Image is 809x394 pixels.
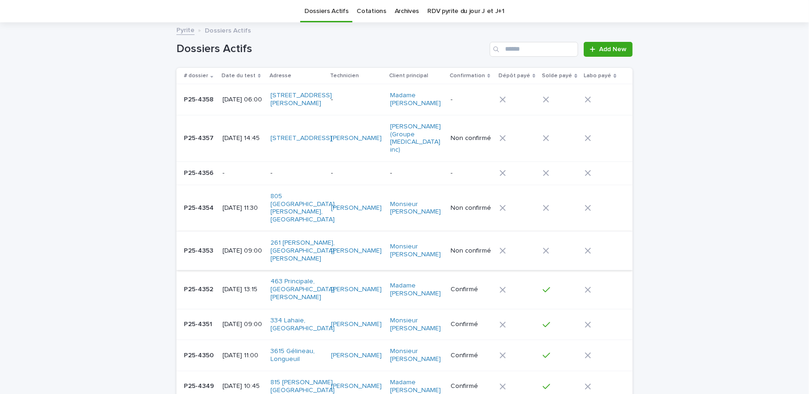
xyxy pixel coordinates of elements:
p: Labo payé [584,71,611,81]
p: P25-4353 [184,245,215,255]
a: [PERSON_NAME] (Groupe [MEDICAL_DATA] inc) [390,123,442,154]
a: Monsieur [PERSON_NAME] [390,317,442,333]
tr: P25-4357P25-4357 [DATE] 14:45[STREET_ADDRESS] [PERSON_NAME] [PERSON_NAME] (Groupe [MEDICAL_DATA] ... [176,115,633,161]
p: Non confirmé [451,247,492,255]
p: P25-4354 [184,202,216,212]
a: RDV pyrite du jour J et J+1 [427,0,505,22]
a: Monsieur [PERSON_NAME] [390,243,442,259]
p: - [451,169,492,177]
p: P25-4356 [184,167,216,177]
p: [DATE] 11:30 [222,204,263,212]
a: Madame [PERSON_NAME] [390,282,442,298]
p: P25-4351 [184,319,214,328]
p: [DATE] 13:15 [222,286,263,294]
a: Madame [PERSON_NAME] [390,92,442,107]
p: Technicien [330,71,359,81]
a: [STREET_ADDRESS] [270,134,332,142]
p: P25-4352 [184,284,215,294]
p: - [390,169,442,177]
a: Add New [584,42,633,57]
p: P25-4349 [184,381,216,390]
a: Cotations [357,0,386,22]
h1: Dossiers Actifs [176,42,486,56]
p: - [222,169,263,177]
a: 261 [PERSON_NAME], [GEOGRAPHIC_DATA][PERSON_NAME] [270,239,335,262]
p: [DATE] 14:45 [222,134,263,142]
a: Dossiers Actifs [304,0,348,22]
p: [DATE] 09:00 [222,321,263,328]
a: [STREET_ADDRESS][PERSON_NAME] [270,92,332,107]
a: 463 Principale, [GEOGRAPHIC_DATA][PERSON_NAME] [270,278,335,301]
p: Non confirmé [451,204,492,212]
p: [DATE] 11:00 [222,352,263,360]
p: - [451,96,492,104]
p: P25-4357 [184,133,216,142]
p: Dépôt payé [499,71,530,81]
a: 3615 Gélineau, Longueuil [270,347,322,363]
a: Pyrite [176,24,195,35]
a: Monsieur [PERSON_NAME] [390,347,442,363]
tr: P25-4350P25-4350 [DATE] 11:003615 Gélineau, Longueuil [PERSON_NAME] Monsieur [PERSON_NAME] Confirmé [176,340,633,371]
tr: P25-4351P25-4351 [DATE] 09:00334 Lahaie, [GEOGRAPHIC_DATA] [PERSON_NAME] Monsieur [PERSON_NAME] C... [176,309,633,340]
input: Search [490,42,578,57]
p: - [331,96,383,104]
a: [PERSON_NAME] [331,134,382,142]
p: Client principal [389,71,428,81]
p: # dossier [184,71,208,81]
p: Dossiers Actifs [205,25,251,35]
span: Add New [599,46,627,53]
tr: P25-4358P25-4358 [DATE] 06:00[STREET_ADDRESS][PERSON_NAME] -Madame [PERSON_NAME] - [176,84,633,115]
a: 334 Lahaie, [GEOGRAPHIC_DATA] [270,317,335,333]
a: [PERSON_NAME] [331,352,382,360]
tr: P25-4356P25-4356 ----- [176,161,633,185]
p: [DATE] 09:00 [222,247,263,255]
a: [PERSON_NAME] [331,321,382,328]
p: Solde payé [542,71,572,81]
p: Confirmé [451,382,492,390]
p: P25-4358 [184,94,216,104]
p: [DATE] 10:45 [222,382,263,390]
p: Confirmé [451,321,492,328]
p: [DATE] 06:00 [222,96,263,104]
a: 805 [GEOGRAPHIC_DATA][PERSON_NAME], [GEOGRAPHIC_DATA] [270,193,335,224]
p: Non confirmé [451,134,492,142]
p: Adresse [270,71,291,81]
a: Monsieur [PERSON_NAME] [390,200,442,216]
p: - [331,169,383,177]
p: - [270,169,322,177]
a: [PERSON_NAME] [331,247,382,255]
a: Archives [395,0,419,22]
p: P25-4350 [184,350,216,360]
tr: P25-4353P25-4353 [DATE] 09:00261 [PERSON_NAME], [GEOGRAPHIC_DATA][PERSON_NAME] [PERSON_NAME] Mons... [176,231,633,270]
a: [PERSON_NAME] [331,286,382,294]
tr: P25-4352P25-4352 [DATE] 13:15463 Principale, [GEOGRAPHIC_DATA][PERSON_NAME] [PERSON_NAME] Madame ... [176,270,633,309]
p: Date du test [222,71,256,81]
a: [PERSON_NAME] [331,204,382,212]
p: Confirmé [451,286,492,294]
a: [PERSON_NAME] [331,382,382,390]
p: Confirmé [451,352,492,360]
tr: P25-4354P25-4354 [DATE] 11:30805 [GEOGRAPHIC_DATA][PERSON_NAME], [GEOGRAPHIC_DATA] [PERSON_NAME] ... [176,185,633,231]
p: Confirmation [450,71,485,81]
